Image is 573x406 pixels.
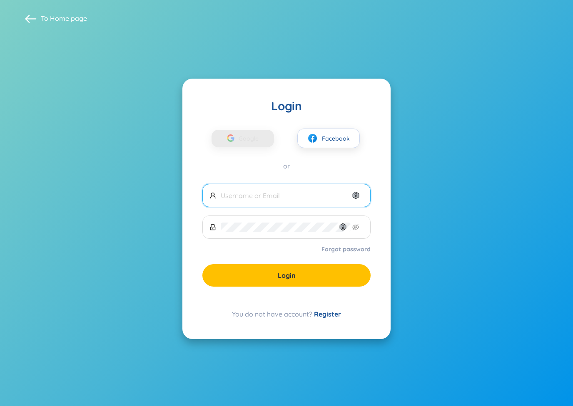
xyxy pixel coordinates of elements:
span: user [209,192,216,199]
button: facebookFacebook [297,129,360,148]
div: You do not have account? [202,309,371,319]
a: Home page [50,14,87,22]
span: Login [278,271,296,280]
span: eye-invisible [352,224,359,230]
div: Login [202,99,371,114]
span: Facebook [322,134,350,143]
input: Username or Email [221,191,364,200]
img: facebook [307,133,318,144]
span: lock [209,224,216,230]
div: or [202,161,371,171]
button: Google [212,130,274,147]
span: Google [239,130,263,147]
span: To [41,14,87,23]
button: Login [202,264,371,287]
a: Register [314,310,341,318]
a: Forgot password [321,245,371,253]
